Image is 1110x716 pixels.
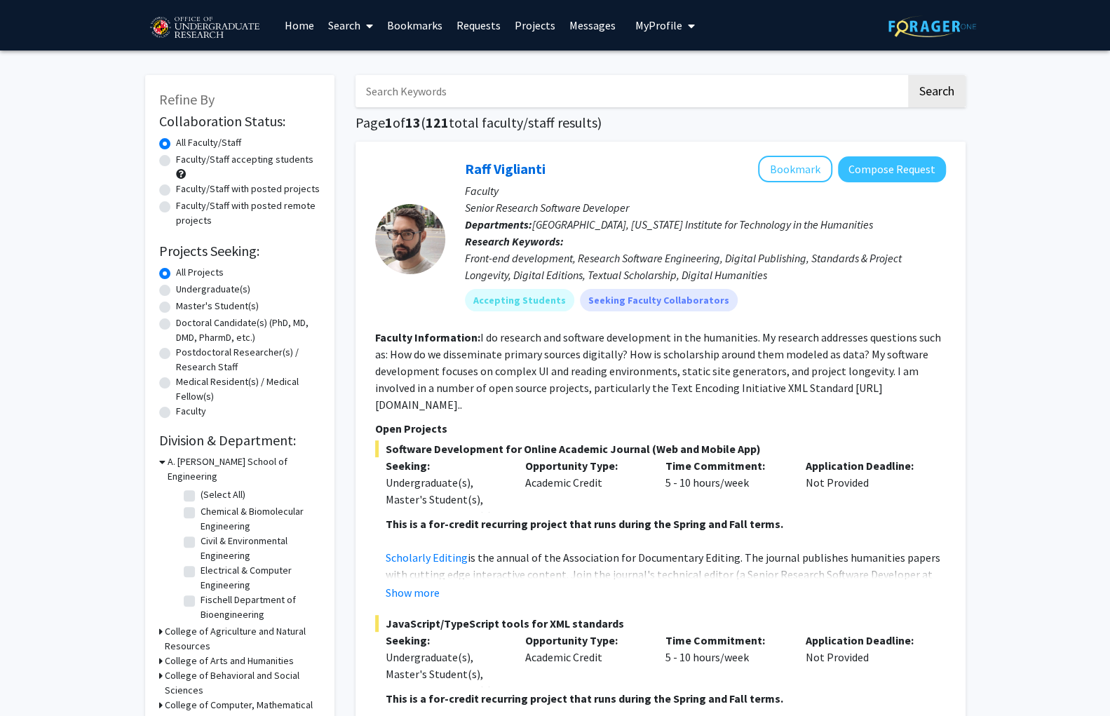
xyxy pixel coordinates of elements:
[375,615,946,632] span: JavaScript/TypeScript tools for XML standards
[386,549,946,650] p: is the annual of the Association for Documentary Editing. The journal publishes humanities papers...
[386,457,505,474] p: Seeking:
[635,18,682,32] span: My Profile
[176,152,313,167] label: Faculty/Staff accepting students
[580,289,738,311] mat-chip: Seeking Faculty Collaborators
[176,316,320,345] label: Doctoral Candidate(s) (PhD, MD, DMD, PharmD, etc.)
[11,653,60,705] iframe: Chat
[655,632,795,687] div: 5 - 10 hours/week
[380,1,449,50] a: Bookmarks
[465,234,564,248] b: Research Keywords:
[465,160,546,177] a: Raff Viglianti
[176,198,320,228] label: Faculty/Staff with posted remote projects
[795,457,935,512] div: Not Provided
[176,282,250,297] label: Undergraduate(s)
[465,199,946,216] p: Senior Research Software Developer
[321,1,380,50] a: Search
[515,457,655,512] div: Academic Credit
[145,11,264,46] img: University of Maryland Logo
[386,632,505,649] p: Seeking:
[201,622,317,651] label: Materials Science & Engineering
[356,114,966,131] h1: Page of ( total faculty/staff results)
[201,504,317,534] label: Chemical & Biomolecular Engineering
[386,517,783,531] strong: This is a for-credit recurring project that runs during the Spring and Fall terms.
[525,457,644,474] p: Opportunity Type:
[465,250,946,283] div: Front-end development, Research Software Engineering, Digital Publishing, Standards & Project Lon...
[405,114,421,131] span: 13
[665,457,785,474] p: Time Commitment:
[176,374,320,404] label: Medical Resident(s) / Medical Fellow(s)
[515,632,655,687] div: Academic Credit
[449,1,508,50] a: Requests
[278,1,321,50] a: Home
[385,114,393,131] span: 1
[888,15,976,37] img: ForagerOne Logo
[908,75,966,107] button: Search
[386,584,440,601] button: Show more
[159,432,320,449] h2: Division & Department:
[375,420,946,437] p: Open Projects
[176,265,224,280] label: All Projects
[806,632,925,649] p: Application Deadline:
[806,457,925,474] p: Application Deadline:
[562,1,623,50] a: Messages
[665,632,785,649] p: Time Commitment:
[168,454,320,484] h3: A. [PERSON_NAME] School of Engineering
[525,632,644,649] p: Opportunity Type:
[655,457,795,512] div: 5 - 10 hours/week
[165,654,294,668] h3: College of Arts and Humanities
[201,534,317,563] label: Civil & Environmental Engineering
[159,243,320,259] h2: Projects Seeking:
[201,487,245,502] label: (Select All)
[508,1,562,50] a: Projects
[386,691,783,705] strong: This is a for-credit recurring project that runs during the Spring and Fall terms.
[465,289,574,311] mat-chip: Accepting Students
[159,90,215,108] span: Refine By
[176,182,320,196] label: Faculty/Staff with posted projects
[165,668,320,698] h3: College of Behavioral and Social Sciences
[375,330,480,344] b: Faculty Information:
[176,345,320,374] label: Postdoctoral Researcher(s) / Research Staff
[838,156,946,182] button: Compose Request to Raff Viglianti
[176,299,259,313] label: Master's Student(s)
[201,563,317,593] label: Electrical & Computer Engineering
[532,217,873,231] span: [GEOGRAPHIC_DATA], [US_STATE] Institute for Technology in the Humanities
[375,330,941,412] fg-read-more: I do research and software development in the humanities. My research addresses questions such as...
[356,75,906,107] input: Search Keywords
[201,593,317,622] label: Fischell Department of Bioengineering
[426,114,449,131] span: 121
[176,404,206,419] label: Faculty
[465,182,946,199] p: Faculty
[386,474,505,558] div: Undergraduate(s), Master's Student(s), Doctoral Candidate(s) (PhD, MD, DMD, PharmD, etc.)
[386,550,468,565] a: Scholarly Editing
[159,113,320,130] h2: Collaboration Status:
[375,440,946,457] span: Software Development for Online Academic Journal (Web and Mobile App)
[795,632,935,687] div: Not Provided
[176,135,241,150] label: All Faculty/Staff
[165,624,320,654] h3: College of Agriculture and Natural Resources
[465,217,532,231] b: Departments:
[758,156,832,182] button: Add Raff Viglianti to Bookmarks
